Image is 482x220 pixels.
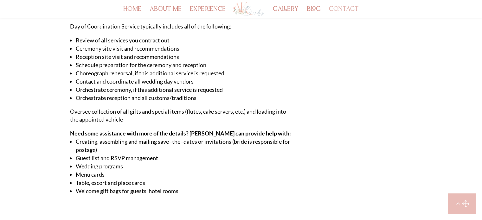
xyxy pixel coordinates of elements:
p: Day of Coordination Service typically includes all of the following: [70,22,292,36]
li: Menu cards [76,170,292,179]
img: Los Angeles Wedding Planner - AK Brides [233,2,264,17]
a: gallery [273,7,299,18]
a: about me [150,7,182,18]
li: Orchestrate reception and all customs/traditions [76,94,292,102]
li: Schedule preparation for the ceremony and reception [76,61,292,69]
li: Choreograph rehearsal, if this additional service is requested [76,69,292,77]
li: Review of all services you contract out [76,36,292,44]
a: experience [190,7,226,18]
li: Table, escort and place cards [76,179,292,187]
a: contact [329,7,359,18]
li: Guest list and RSVP management [76,154,292,162]
p: Oversee collection of all gifts and special items (flutes, cake servers, etc.) and loading into t... [70,108,292,129]
li: Welcome gift bags for guests’ hotel rooms [76,187,292,195]
li: Creating, assembling and mailing save–the–dates or invitations (bride is responsible for postage) [76,137,292,154]
li: Reception site visit and recommendations [76,53,292,61]
li: Contact and coordinate all wedding day vendors [76,77,292,85]
strong: Need some assistance with more of the details? [PERSON_NAME] can provide help with: [70,130,291,137]
a: blog [307,7,321,18]
li: Wedding programs [76,162,292,170]
li: Orchestrate ceremony, if this additional service is requested [76,85,292,94]
a: home [123,7,141,18]
li: Ceremony site visit and recommendations [76,44,292,53]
